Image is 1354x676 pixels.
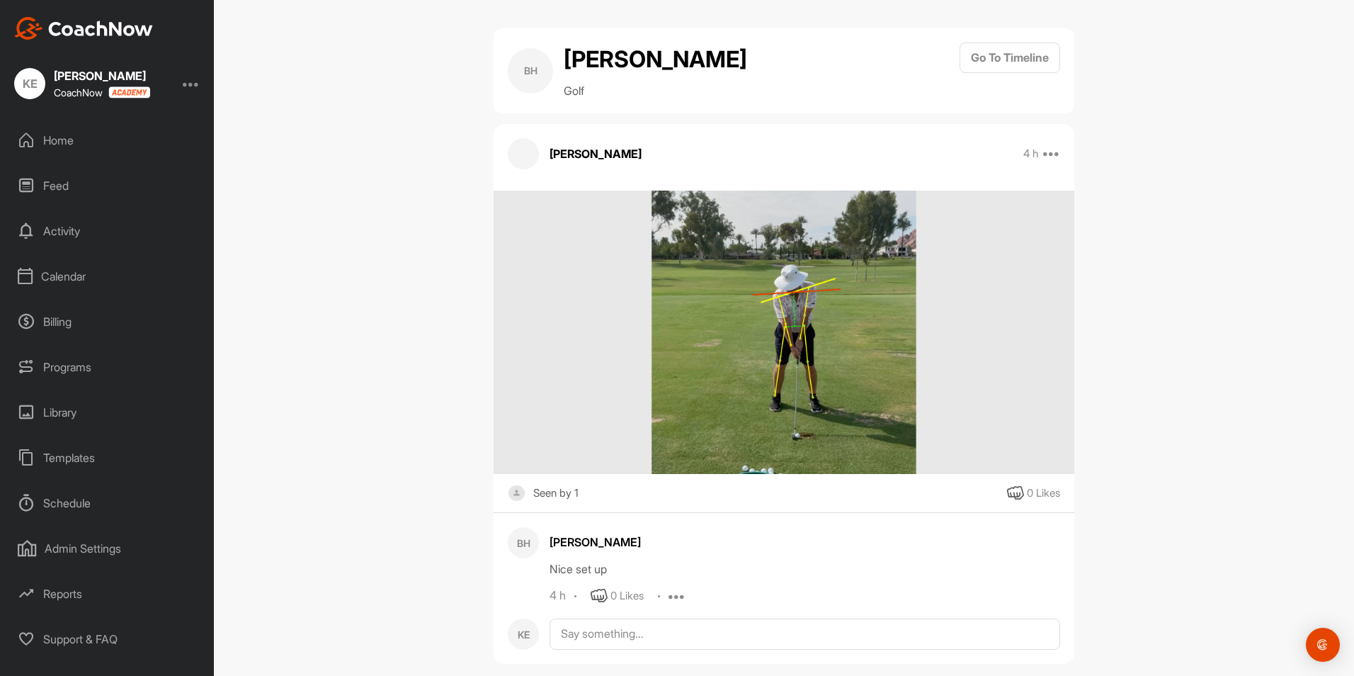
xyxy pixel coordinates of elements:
div: Nice set up [550,560,1060,578]
div: [PERSON_NAME] [54,70,150,81]
div: Billing [8,304,207,339]
a: Go To Timeline [960,43,1060,99]
div: 0 Likes [1027,485,1060,502]
div: BH [508,48,553,94]
p: Golf [564,82,747,99]
img: media [595,191,973,474]
p: [PERSON_NAME] [550,145,642,162]
div: Seen by 1 [533,485,579,502]
div: CoachNow [54,86,150,98]
h2: [PERSON_NAME] [564,43,747,77]
div: Programs [8,349,207,385]
div: Activity [8,213,207,249]
p: 4 h [1023,147,1038,161]
div: Calendar [8,259,207,294]
div: Schedule [8,485,207,521]
div: Templates [8,440,207,475]
div: Open Intercom Messenger [1306,628,1340,662]
img: square_default-ef6cabf814de5a2bf16c804365e32c732080f9872bdf737d349900a9daf73cf9.png [508,485,525,502]
img: CoachNow acadmey [108,86,150,98]
button: Go To Timeline [960,43,1060,73]
div: KE [508,619,539,650]
div: Reports [8,576,207,612]
div: 0 Likes [610,588,644,604]
div: Library [8,395,207,430]
div: KE [14,68,45,99]
img: CoachNow [14,17,153,40]
div: Admin Settings [8,531,207,566]
div: BH [508,527,539,558]
div: Feed [8,168,207,203]
div: Home [8,123,207,158]
div: [PERSON_NAME] [550,534,1060,551]
div: 4 h [550,589,566,603]
div: Support & FAQ [8,621,207,657]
